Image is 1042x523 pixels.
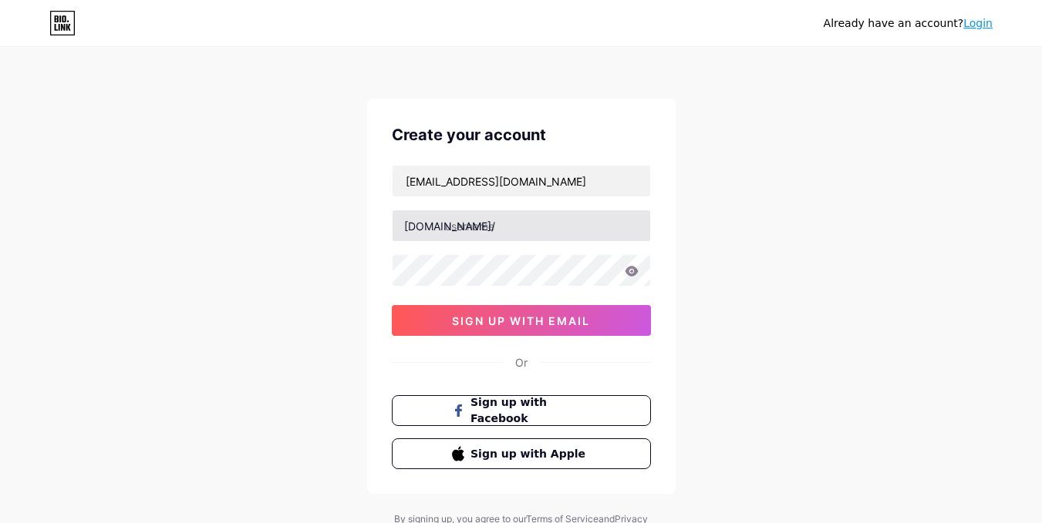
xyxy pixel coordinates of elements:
div: Create your account [392,123,651,146]
div: Or [515,354,528,370]
button: Sign up with Facebook [392,395,651,426]
button: Sign up with Apple [392,438,651,469]
div: [DOMAIN_NAME]/ [404,218,495,234]
span: Sign up with Apple [470,446,590,462]
input: Email [393,166,650,196]
span: Sign up with Facebook [470,394,590,427]
div: Already have an account? [824,15,993,32]
span: sign up with email [452,314,590,327]
button: sign up with email [392,305,651,336]
a: Login [963,17,993,29]
input: username [393,210,650,241]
